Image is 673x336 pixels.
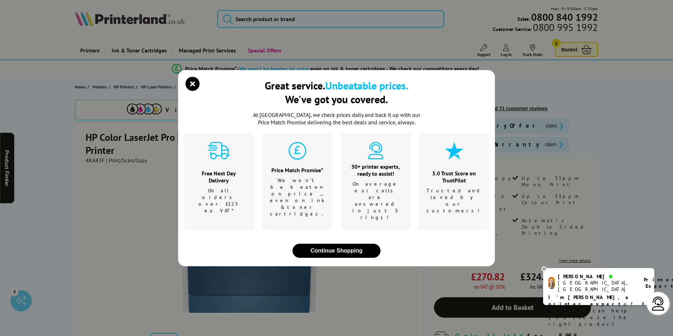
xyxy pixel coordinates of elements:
[350,163,402,177] div: 30+ printer experts, ready to assist!
[270,167,325,174] div: Price Match Promise*
[270,177,325,217] p: We won't be beaten on price …even on ink & toner cartridges.
[427,170,482,184] div: 5.0 Trust Score on TrustPilot
[350,181,402,221] p: On average our calls are answered in just 3 rings!
[558,273,635,280] div: [PERSON_NAME]
[548,294,630,307] b: I'm [PERSON_NAME], a printer expert
[548,277,555,289] img: amy-livechat.png
[187,79,198,89] button: close modal
[558,280,635,292] div: [GEOGRAPHIC_DATA], [GEOGRAPHIC_DATA]
[651,297,665,311] img: user-headset-light.svg
[249,111,424,126] p: At [GEOGRAPHIC_DATA], we check prices daily and back it up with our Price Match Promise deliverin...
[427,187,482,214] p: Trusted and loved by our customers!
[548,294,649,328] p: of 8 years! I can help you choose the right product
[293,244,380,258] button: close modal
[193,170,245,184] div: Free Next Day Delivery
[193,187,245,214] p: On all orders over £125 ex VAT*
[325,79,408,92] b: Unbeatable prices.
[265,79,408,106] div: Great service. We've got you covered.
